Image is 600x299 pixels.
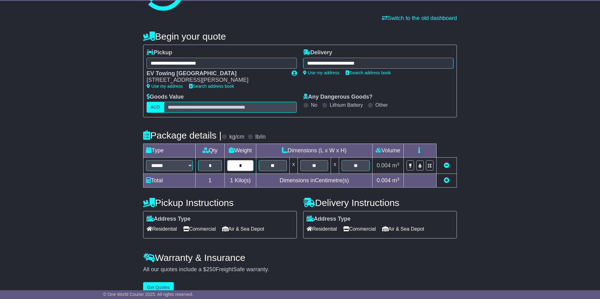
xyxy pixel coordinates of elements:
[303,70,339,75] a: Use my address
[222,224,264,234] span: Air & Sea Depot
[143,266,457,273] div: All our quotes include a $ FreightSafe warranty.
[143,174,196,188] td: Total
[147,49,172,56] label: Pickup
[303,94,372,100] label: Any Dangerous Goods?
[392,162,399,169] span: m
[147,70,285,77] div: EV Towing [GEOGRAPHIC_DATA]
[307,216,351,223] label: Address Type
[147,224,177,234] span: Residential
[382,224,424,234] span: Air & Sea Depot
[330,102,363,108] label: Lithium Battery
[256,174,372,188] td: Dimensions in Centimetre(s)
[147,216,191,223] label: Address Type
[147,94,184,100] label: Goods Value
[143,31,457,42] h4: Begin your quote
[303,49,332,56] label: Delivery
[196,144,225,158] td: Qty
[382,15,457,21] a: Switch to the old dashboard
[143,252,457,263] h4: Warranty & Insurance
[289,158,297,174] td: x
[343,224,376,234] span: Commercial
[143,144,196,158] td: Type
[375,102,388,108] label: Other
[346,70,391,75] a: Search address book
[143,130,222,140] h4: Package details |
[397,162,399,166] sup: 3
[444,162,449,169] a: Remove this item
[377,162,391,169] span: 0.004
[147,102,164,113] label: AUD
[331,158,339,174] td: x
[303,198,457,208] h4: Delivery Instructions
[196,174,225,188] td: 1
[392,177,399,184] span: m
[103,292,193,297] span: © One World Courier 2025. All rights reserved.
[143,282,174,293] button: Get Quotes
[206,266,216,272] span: 250
[256,144,372,158] td: Dimensions (L x W x H)
[377,177,391,184] span: 0.004
[255,134,266,140] label: lb/in
[143,198,297,208] h4: Pickup Instructions
[229,134,244,140] label: kg/cm
[230,177,233,184] span: 1
[225,144,256,158] td: Weight
[225,174,256,188] td: Kilo(s)
[372,144,403,158] td: Volume
[183,224,216,234] span: Commercial
[307,224,337,234] span: Residential
[444,177,449,184] a: Add new item
[397,177,399,181] sup: 3
[189,84,234,89] a: Search address book
[147,77,285,84] div: [STREET_ADDRESS][PERSON_NAME]
[311,102,317,108] label: No
[147,84,183,89] a: Use my address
